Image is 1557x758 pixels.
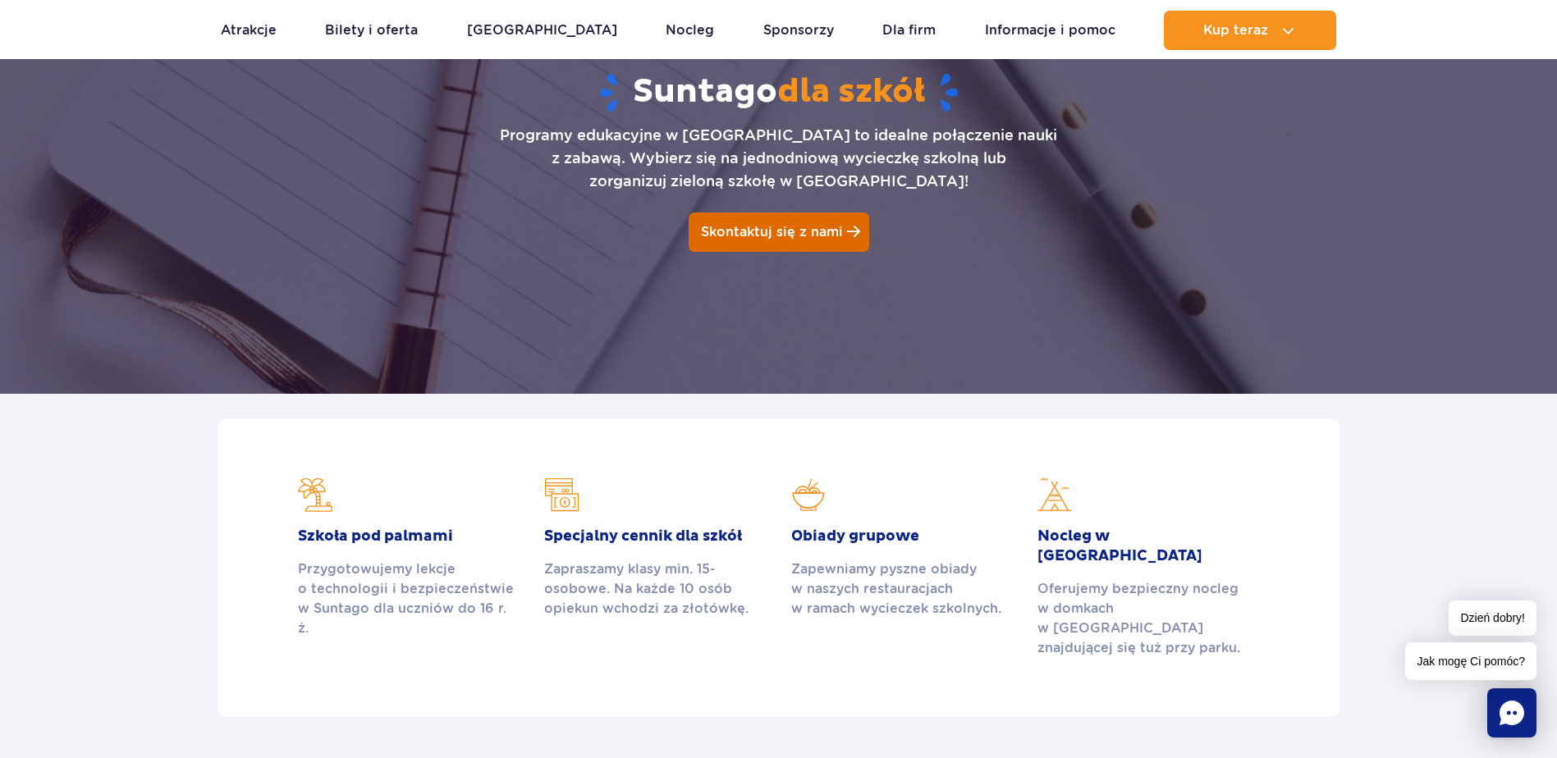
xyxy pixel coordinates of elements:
div: Zapewniamy pyszne obiady w naszych restauracjach w ramach wycieczek szkolnych. [791,559,1013,619]
a: Dla firm [882,11,936,50]
h1: Suntago [251,71,1307,114]
a: Bilety i oferta [325,11,418,50]
h2: Nocleg w [GEOGRAPHIC_DATA] [1037,527,1259,566]
h2: Szkoła pod palmami [298,527,520,546]
a: Sponsorzy [763,11,834,50]
span: Jak mogę Ci pomóc? [1405,642,1536,680]
a: [GEOGRAPHIC_DATA] [467,11,617,50]
span: Kup teraz [1203,23,1268,38]
div: Chat [1487,688,1536,737]
a: Atrakcje [221,11,277,50]
div: Zapraszamy klasy min. 15-osobowe. Na każde 10 osób opiekun wchodzi za złotówkę. [544,559,766,619]
h2: Specjalny cennik dla szkół [544,527,766,546]
a: Skontaktuj się z nami [689,212,869,252]
button: Kup teraz [1164,11,1336,50]
a: Nocleg [666,11,714,50]
h2: Obiady grupowe [791,527,1013,546]
span: Skontaktuj się z nami [701,224,843,240]
div: Przygotowujemy lekcje o technologii i bezpieczeństwie w Suntago dla uczniów do 16 r. ż. [298,559,520,638]
span: Dzień dobry! [1449,600,1536,636]
p: Programy edukacyjne w [GEOGRAPHIC_DATA] to idealne połączenie nauki z zabawą. Wybierz się na jedn... [500,124,1057,193]
div: Oferujemy bezpieczny nocleg w domkach w [GEOGRAPHIC_DATA] znajdującej się tuż przy parku. [1037,579,1259,658]
a: Informacje i pomoc [985,11,1115,50]
span: dla szkół [777,71,925,112]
